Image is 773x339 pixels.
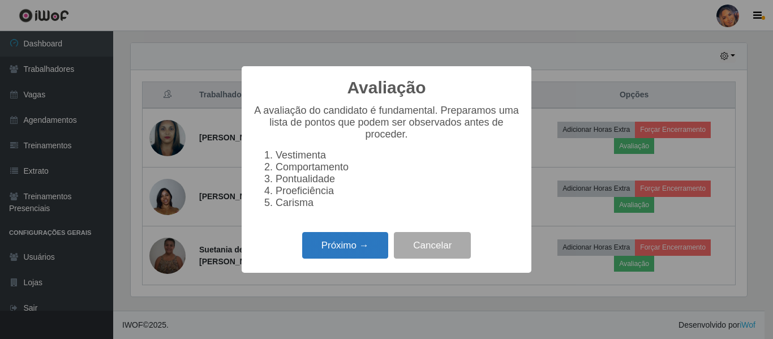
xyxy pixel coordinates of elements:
[276,197,520,209] li: Carisma
[394,232,471,259] button: Cancelar
[276,173,520,185] li: Pontualidade
[347,78,426,98] h2: Avaliação
[253,105,520,140] p: A avaliação do candidato é fundamental. Preparamos uma lista de pontos que podem ser observados a...
[276,161,520,173] li: Comportamento
[276,149,520,161] li: Vestimenta
[302,232,388,259] button: Próximo →
[276,185,520,197] li: Proeficiência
